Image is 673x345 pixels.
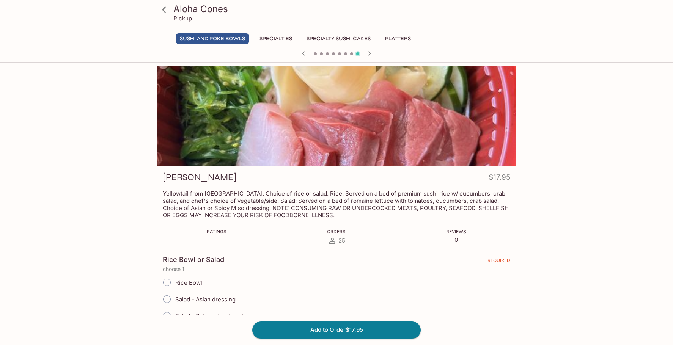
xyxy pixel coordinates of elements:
[327,229,346,234] span: Orders
[175,312,250,320] span: Salad - Spicy miso dressing
[489,171,510,186] h4: $17.95
[163,171,236,183] h3: [PERSON_NAME]
[173,3,513,15] h3: Aloha Cones
[157,66,516,166] div: Hamachi Sashimi
[163,266,510,272] p: choose 1
[252,321,421,338] button: Add to Order$17.95
[163,190,510,219] p: Yellowtail from [GEOGRAPHIC_DATA]. Choice of rice or salad: Rice: Served on a bed of premium sush...
[207,236,226,243] p: -
[487,257,510,266] span: REQUIRED
[338,237,345,244] span: 25
[207,229,226,234] span: Ratings
[446,229,466,234] span: Reviews
[173,15,192,22] p: Pickup
[175,296,236,303] span: Salad - Asian dressing
[175,279,202,286] span: Rice Bowl
[302,33,375,44] button: Specialty Sushi Cakes
[381,33,415,44] button: Platters
[446,236,466,243] p: 0
[163,256,224,264] h4: Rice Bowl or Salad
[255,33,296,44] button: Specialties
[176,33,249,44] button: Sushi and Poke Bowls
